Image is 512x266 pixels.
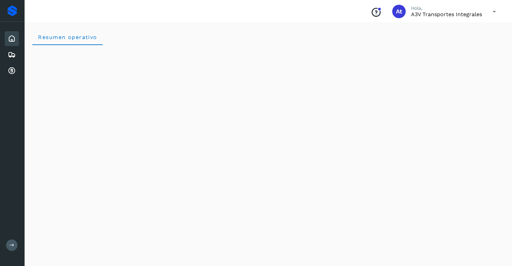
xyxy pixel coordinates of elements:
span: Resumen operativo [38,34,97,40]
p: Hola, [411,5,482,11]
div: Embarques [5,47,19,62]
div: Cuentas por cobrar [5,64,19,78]
div: Inicio [5,31,19,46]
p: A3V transportes integrales [411,11,482,17]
